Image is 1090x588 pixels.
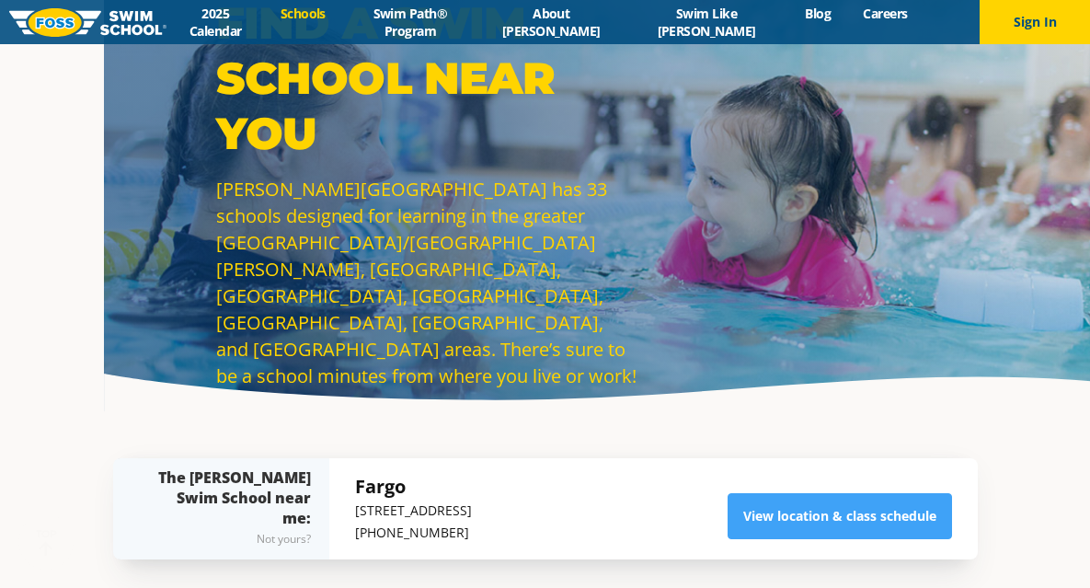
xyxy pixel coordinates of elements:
p: [PHONE_NUMBER] [355,522,472,544]
a: View location & class schedule [728,493,952,539]
h5: Fargo [355,474,472,500]
a: Careers [847,5,924,22]
p: [STREET_ADDRESS] [355,500,472,522]
a: 2025 Calendar [166,5,264,40]
div: TOP [36,528,57,557]
div: Not yours? [150,528,311,550]
a: Schools [264,5,341,22]
div: The [PERSON_NAME] Swim School near me: [150,467,311,550]
p: [PERSON_NAME][GEOGRAPHIC_DATA] has 33 schools designed for learning in the greater [GEOGRAPHIC_DA... [216,176,639,389]
a: Swim Path® Program [341,5,478,40]
a: Blog [789,5,847,22]
a: About [PERSON_NAME] [478,5,624,40]
a: Swim Like [PERSON_NAME] [624,5,789,40]
img: FOSS Swim School Logo [9,8,166,37]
